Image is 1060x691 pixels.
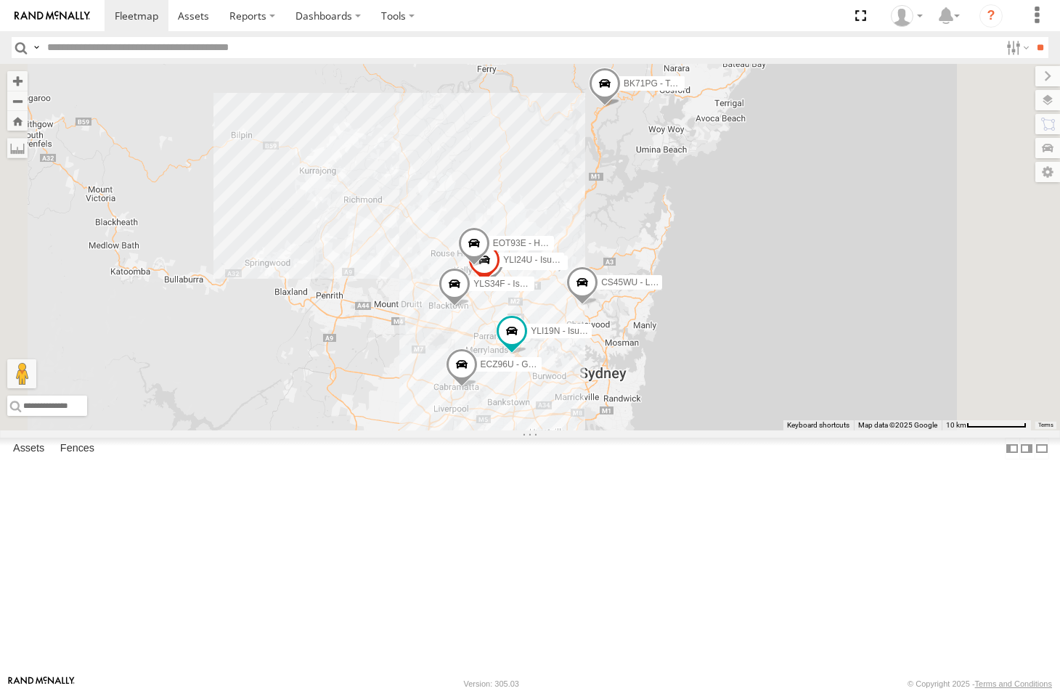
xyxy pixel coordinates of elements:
span: YLI24U - Isuzu D-MAX [503,255,591,265]
a: Terms [1038,422,1053,428]
a: Terms and Conditions [975,679,1052,688]
label: Fences [53,438,102,459]
button: Map scale: 10 km per 79 pixels [942,420,1031,430]
button: Drag Pegman onto the map to open Street View [7,359,36,388]
a: Visit our Website [8,676,75,691]
img: rand-logo.svg [15,11,90,21]
span: EUX12C - Isuzu DMAX [507,258,597,268]
div: © Copyright 2025 - [908,679,1052,688]
label: Search Query [30,37,42,58]
label: Map Settings [1035,162,1060,182]
button: Keyboard shortcuts [787,420,849,430]
span: 10 km [946,421,966,429]
button: Zoom Home [7,111,28,131]
span: CS45WU - LDV [601,277,662,287]
div: Version: 305.03 [464,679,519,688]
label: Dock Summary Table to the Right [1019,438,1034,459]
span: YLI19N - Isuzu DMAX [531,326,616,336]
label: Dock Summary Table to the Left [1005,438,1019,459]
span: YLS34F - Isuzu DMAX [473,279,561,289]
span: EOT93E - HiAce [493,238,558,248]
label: Hide Summary Table [1035,438,1049,459]
label: Search Filter Options [1000,37,1032,58]
button: Zoom in [7,71,28,91]
span: BK71PG - Toyota Hiace [624,78,716,89]
div: Nicole Hunt [886,5,928,27]
button: Zoom out [7,91,28,111]
label: Measure [7,138,28,158]
span: Map data ©2025 Google [858,421,937,429]
label: Assets [6,438,52,459]
span: ECZ96U - Great Wall [481,359,563,369]
i: ? [979,4,1003,28]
